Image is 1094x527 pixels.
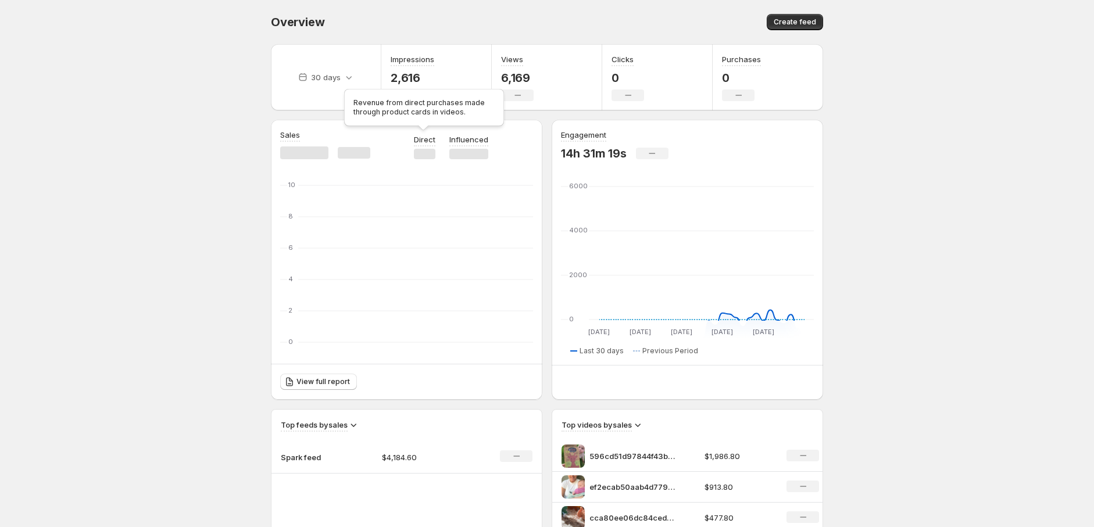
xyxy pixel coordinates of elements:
text: 6000 [569,182,588,190]
h3: Impressions [391,53,434,65]
text: [DATE] [712,328,733,336]
text: [DATE] [671,328,692,336]
h3: Sales [280,129,300,141]
p: $913.80 [705,481,773,493]
h3: Views [501,53,523,65]
text: 0 [288,338,293,346]
text: 2 [288,306,292,314]
a: View full report [280,374,357,390]
h3: Engagement [561,129,606,141]
text: 4 [288,275,293,283]
p: Spark feed [281,451,339,463]
p: ef2ecab50aab4d779868c562d65f2fe1 [589,481,677,493]
p: 2,616 [391,71,434,85]
p: 30 days [311,71,341,83]
p: 0 [612,71,644,85]
p: $4,184.60 [382,451,464,463]
p: 6,169 [501,71,534,85]
span: Overview [271,15,324,29]
img: ef2ecab50aab4d779868c562d65f2fe1 [562,475,585,499]
p: 14h 31m 19s [561,146,627,160]
p: Influenced [449,134,488,145]
h3: Clicks [612,53,634,65]
text: 6 [288,243,293,252]
text: [DATE] [630,328,651,336]
img: 596cd51d97844f43b0957b18f92fd476 [562,444,585,468]
button: Create feed [767,14,823,30]
text: 8 [288,212,293,220]
p: $1,986.80 [705,450,773,462]
span: Previous Period [642,346,698,356]
p: Direct [414,134,435,145]
p: 596cd51d97844f43b0957b18f92fd476 [589,450,677,462]
h3: Top videos by sales [562,419,632,431]
p: $477.80 [705,512,773,524]
text: 2000 [569,271,587,279]
text: 10 [288,181,295,189]
h3: Purchases [722,53,761,65]
text: 0 [569,315,574,323]
p: cca80ee06dc84cedabea2cfeb7631fcf [589,512,677,524]
span: Last 30 days [580,346,624,356]
span: Create feed [774,17,816,27]
span: View full report [296,377,350,386]
text: 4000 [569,226,588,234]
p: 0 [722,71,761,85]
text: [DATE] [753,328,774,336]
text: [DATE] [588,328,610,336]
h3: Top feeds by sales [281,419,348,431]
